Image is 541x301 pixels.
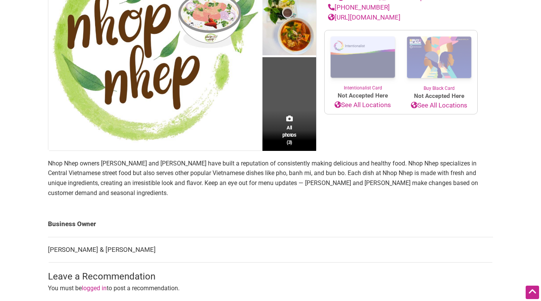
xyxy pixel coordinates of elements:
[401,30,477,85] img: Buy Black Card
[82,284,107,292] a: logged in
[325,100,401,110] a: See All Locations
[48,283,493,293] p: You must be to post a recommendation.
[401,101,477,111] a: See All Locations
[328,13,401,21] a: [URL][DOMAIN_NAME]
[526,286,539,299] div: Scroll Back to Top
[48,270,493,283] h3: Leave a Recommendation
[328,3,390,11] a: [PHONE_NUMBER]
[48,212,493,237] td: Business Owner
[48,237,493,263] td: [PERSON_NAME] & [PERSON_NAME]
[325,30,401,84] img: Intentionalist Card
[325,91,401,100] span: Not Accepted Here
[401,30,477,92] a: Buy Black Card
[48,159,493,198] p: Nhop Nhep owners [PERSON_NAME] and [PERSON_NAME] have built a reputation of consistently making d...
[282,124,296,146] span: All photos (3)
[401,92,477,101] span: Not Accepted Here
[325,30,401,91] a: Intentionalist Card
